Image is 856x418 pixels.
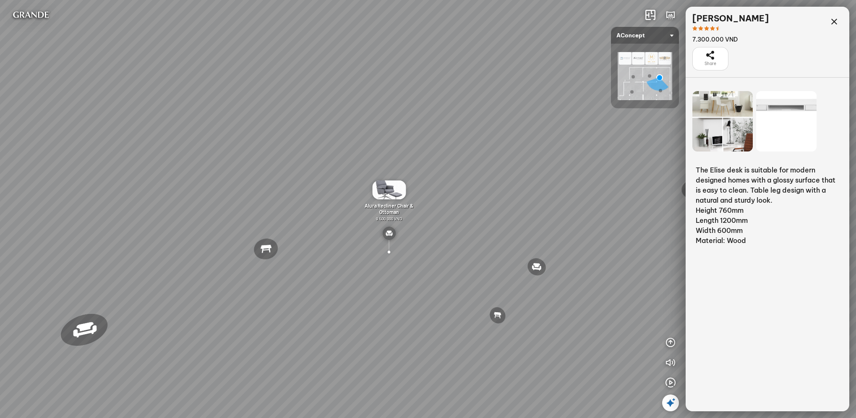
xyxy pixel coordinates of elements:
[696,205,839,215] li: Height 760mm
[704,26,709,31] span: star
[382,227,396,240] img: type_sofa_CL2K24RXHCN6.svg
[692,26,697,31] span: star
[716,26,721,31] span: star
[710,26,715,31] span: star
[692,35,769,44] div: 7.300.000 VND
[618,52,672,100] img: AConcept_CTMHTJT2R6E4.png
[372,180,406,199] img: Gh__th__gi_n_Al_VLUMKJWJ77CD.gif
[696,215,839,225] li: Length 1200mm
[692,13,769,24] div: [PERSON_NAME]
[376,216,402,221] span: 9.500.000 VND
[7,7,55,24] img: logo
[616,27,673,44] span: AConcept
[705,60,716,67] span: Share
[365,203,413,215] span: Alura Recliner Chair & Ottoman
[696,235,839,246] li: Material: Wood
[696,225,839,235] li: Width 600mm
[698,26,703,31] span: star
[696,165,839,205] p: The Elise desk is suitable for modern designed homes with a glossy surface that is easy to clean....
